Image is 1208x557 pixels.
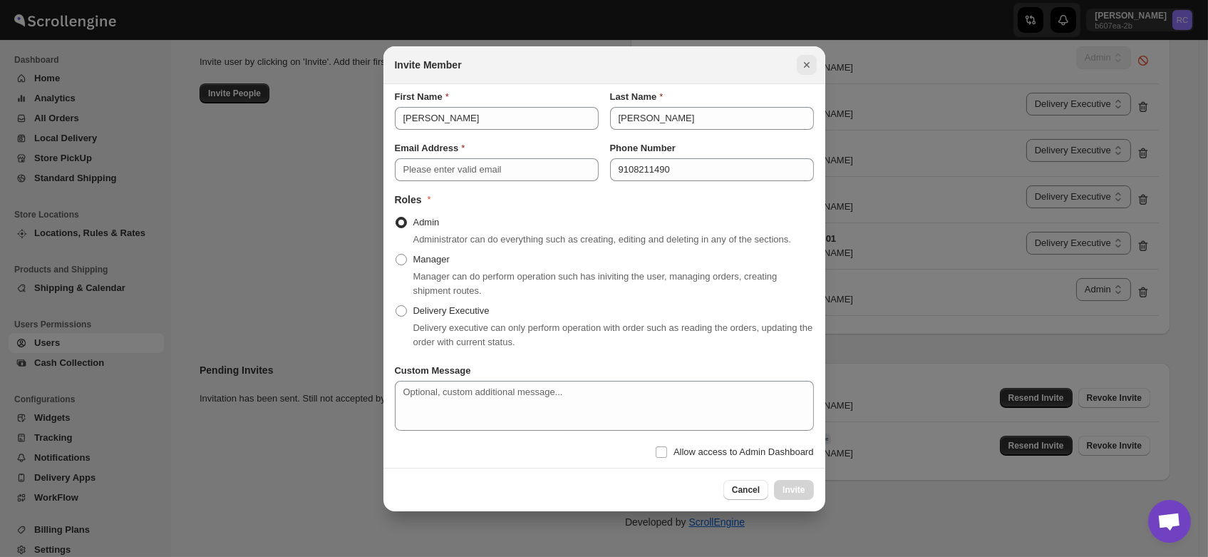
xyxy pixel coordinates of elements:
[610,91,657,102] b: Last Name
[395,193,422,207] h2: Roles
[723,480,768,500] button: Cancel
[413,254,450,265] span: Manager
[395,158,599,181] input: Please enter valid email
[1148,500,1191,543] a: Open chat
[673,446,814,457] span: Allow access to Admin Dashboard
[413,322,813,347] span: Delivery executive can only perform operation with order such as reading the orders, updating the...
[395,59,462,71] b: Invite Member
[413,217,440,228] span: Admin
[413,305,490,316] span: Delivery Executive
[610,143,676,153] b: Phone Number
[732,484,760,496] span: Cancel
[797,55,817,75] button: Close
[395,143,459,153] b: Email Address
[413,234,791,245] span: Administrator can do everything such as creating, editing and deleting in any of the sections.
[395,91,443,102] b: First Name
[395,365,471,376] b: Custom Message
[413,271,778,296] span: Manager can do perform operation such has iniviting the user, managing orders, creating shipment ...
